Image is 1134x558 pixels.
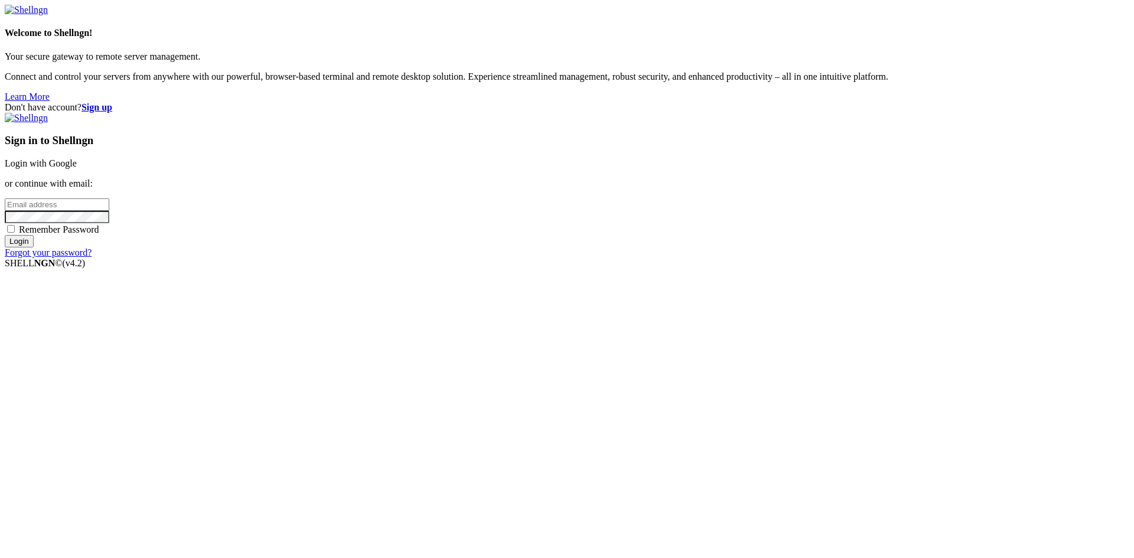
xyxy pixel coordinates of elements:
a: Forgot your password? [5,247,92,257]
span: 4.2.0 [63,258,86,268]
a: Login with Google [5,158,77,168]
h4: Welcome to Shellngn! [5,28,1129,38]
p: or continue with email: [5,178,1129,189]
h3: Sign in to Shellngn [5,134,1129,147]
input: Email address [5,198,109,211]
a: Learn More [5,92,50,102]
span: SHELL © [5,258,85,268]
img: Shellngn [5,5,48,15]
a: Sign up [82,102,112,112]
input: Login [5,235,34,247]
p: Connect and control your servers from anywhere with our powerful, browser-based terminal and remo... [5,71,1129,82]
b: NGN [34,258,56,268]
div: Don't have account? [5,102,1129,113]
p: Your secure gateway to remote server management. [5,51,1129,62]
img: Shellngn [5,113,48,123]
span: Remember Password [19,224,99,234]
input: Remember Password [7,225,15,233]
